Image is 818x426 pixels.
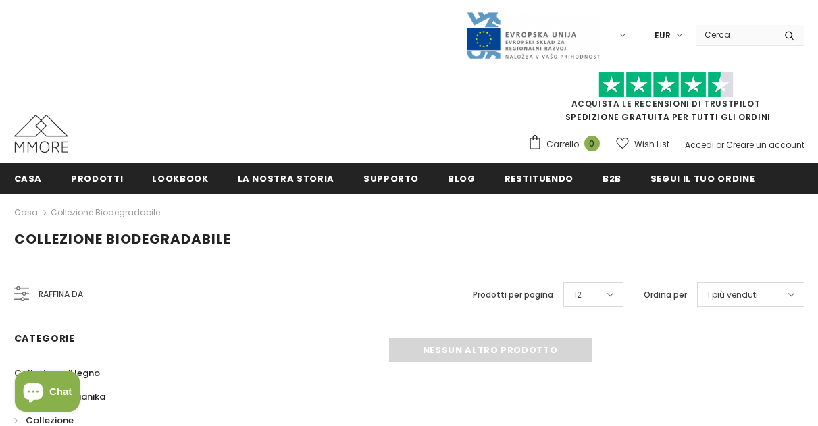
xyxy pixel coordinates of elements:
span: Collezione biodegradabile [14,230,231,248]
a: Collezione biodegradabile [51,207,160,218]
span: Prodotti [71,172,123,185]
a: Carrello 0 [528,134,607,155]
span: Lookbook [152,172,208,185]
input: Search Site [696,25,774,45]
a: Wish List [616,132,669,156]
label: Prodotti per pagina [473,288,553,302]
a: Javni Razpis [465,29,600,41]
a: Casa [14,163,43,193]
span: Segui il tuo ordine [650,172,755,185]
img: Casi MMORE [14,115,68,153]
a: Blog [448,163,476,193]
span: supporto [363,172,419,185]
span: SPEDIZIONE GRATUITA PER TUTTI GLI ORDINI [528,78,804,123]
span: La nostra storia [238,172,334,185]
span: EUR [655,29,671,43]
span: Carrello [546,138,579,151]
span: Casa [14,172,43,185]
img: Fidati di Pilot Stars [598,72,734,98]
span: Blog [448,172,476,185]
a: Lookbook [152,163,208,193]
a: B2B [603,163,621,193]
a: Collezione di legno [14,361,100,385]
a: Accedi [685,139,714,151]
a: Casa [14,205,38,221]
span: B2B [603,172,621,185]
span: Collezione di legno [14,367,100,379]
inbox-online-store-chat: Shopify online store chat [11,371,84,415]
a: Prodotti [71,163,123,193]
img: Javni Razpis [465,11,600,60]
span: I più venduti [708,288,758,302]
a: Acquista le recensioni di TrustPilot [571,98,761,109]
a: La nostra storia [238,163,334,193]
a: Restituendo [505,163,573,193]
a: supporto [363,163,419,193]
span: 0 [584,136,600,151]
span: Raffina da [39,287,83,302]
span: Wish List [634,138,669,151]
span: 12 [574,288,582,302]
a: Segui il tuo ordine [650,163,755,193]
span: or [716,139,724,151]
span: Restituendo [505,172,573,185]
label: Ordina per [644,288,687,302]
a: Creare un account [726,139,804,151]
span: Categorie [14,331,75,345]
